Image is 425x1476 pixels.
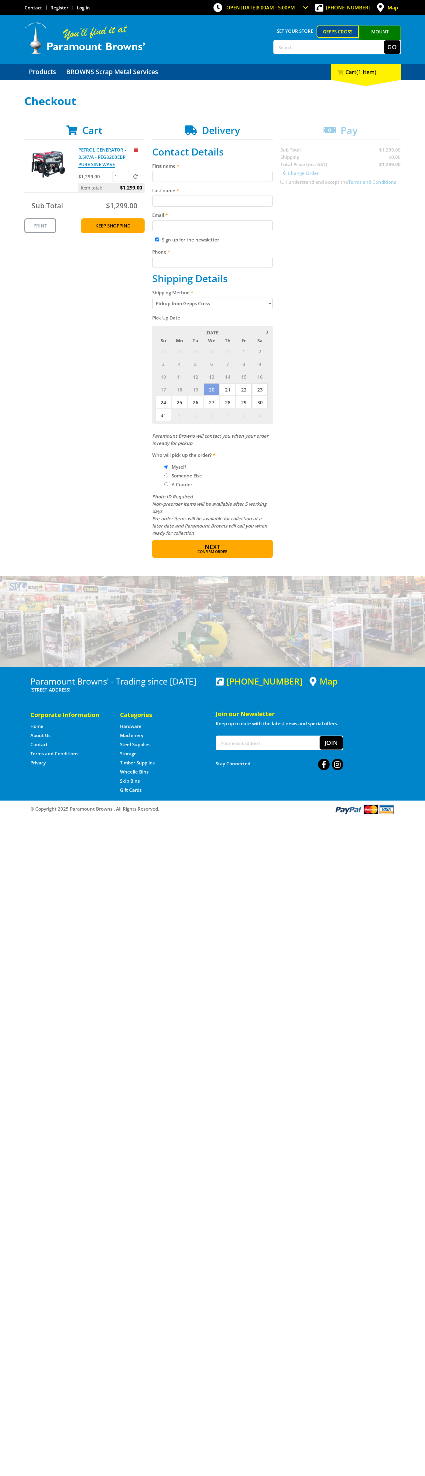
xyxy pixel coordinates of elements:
[188,396,203,408] span: 26
[236,371,252,383] span: 15
[30,750,78,757] a: Go to the Terms and Conditions page
[220,345,235,357] span: 31
[188,337,203,344] span: Tu
[356,68,376,76] span: (1 item)
[252,358,268,370] span: 9
[30,723,43,729] a: Go to the Home page
[236,409,252,421] span: 5
[24,64,60,80] a: Go to the Products page
[30,741,48,748] a: Go to the Contact page
[216,676,302,686] div: [PHONE_NUMBER]
[152,273,273,284] h2: Shipping Details
[331,64,401,80] div: Cart
[170,479,194,490] label: A Courier
[120,183,142,192] span: $1,299.00
[30,146,67,183] img: PETROL GENERATOR - 8.5KVA - PEG8200EBP PURE SINE WAVE
[152,162,273,169] label: First name
[205,330,220,336] span: [DATE]
[162,237,219,243] label: Sign up for the newsletter
[30,676,210,686] h3: Paramount Browns' - Trading since [DATE]
[204,358,219,370] span: 6
[204,409,219,421] span: 3
[106,201,137,210] span: $1,299.00
[274,40,384,54] input: Search
[220,371,235,383] span: 14
[216,736,320,750] input: Your email address
[320,736,343,750] button: Join
[310,676,338,686] a: View a map of Gepps Cross location
[252,371,268,383] span: 16
[152,494,267,536] em: Photo ID Required. Non-preorder items will be available after 5 working days Pre-order items will...
[236,396,252,408] span: 29
[334,804,395,815] img: PayPal, Mastercard, Visa accepted
[236,345,252,357] span: 1
[152,540,273,558] button: Next Confirm order
[78,147,126,168] a: PETROL GENERATOR - 8.5KVA - PEG8200EBP PURE SINE WAVE
[120,760,155,766] a: Go to the Timber Supplies page
[204,383,219,395] span: 20
[152,196,273,207] input: Please enter your last name.
[152,248,273,255] label: Phone
[172,358,187,370] span: 4
[252,396,268,408] span: 30
[226,4,295,11] span: OPEN [DATE]
[24,218,56,233] a: Print
[120,769,149,775] a: Go to the Wheelie Bins page
[172,371,187,383] span: 11
[384,40,400,54] button: Go
[236,337,252,344] span: Fr
[156,345,171,357] span: 27
[164,465,168,469] input: Please select who will pick up the order.
[172,337,187,344] span: Mo
[24,804,401,815] div: ® Copyright 2025 Paramount Browns'. All Rights Reserved.
[30,732,50,739] a: Go to the About Us page
[170,470,204,481] label: Someone Else
[134,147,138,153] a: Remove from cart
[188,383,203,395] span: 19
[216,756,343,771] div: Stay Connected
[188,409,203,421] span: 2
[62,64,163,80] a: Go to the BROWNS Scrap Metal Services page
[172,383,187,395] span: 18
[82,124,102,137] span: Cart
[156,409,171,421] span: 31
[220,409,235,421] span: 4
[30,711,108,719] h5: Corporate Information
[120,732,143,739] a: Go to the Machinery page
[152,211,273,219] label: Email
[152,257,273,268] input: Please enter your telephone number.
[252,345,268,357] span: 2
[164,482,168,486] input: Please select who will pick up the order.
[204,345,219,357] span: 30
[152,171,273,182] input: Please enter your first name.
[273,26,317,36] span: Set your store
[24,95,401,107] h1: Checkout
[188,345,203,357] span: 29
[165,550,260,554] span: Confirm order
[152,298,273,309] select: Please select a shipping method.
[236,383,252,395] span: 22
[236,358,252,370] span: 8
[78,183,145,192] p: Item total:
[252,337,268,344] span: Sa
[205,543,220,551] span: Next
[172,409,187,421] span: 1
[156,358,171,370] span: 3
[204,337,219,344] span: We
[220,358,235,370] span: 7
[216,710,395,718] h5: Join our Newsletter
[188,358,203,370] span: 5
[32,201,63,210] span: Sub Total
[156,383,171,395] span: 17
[77,5,90,11] a: Log in
[120,750,137,757] a: Go to the Storage page
[156,337,171,344] span: Su
[81,218,145,233] a: Keep Shopping
[188,371,203,383] span: 12
[152,314,273,321] label: Pick Up Date
[152,451,273,459] label: Who will pick up the order?
[152,146,273,158] h2: Contact Details
[78,173,111,180] p: $1,299.00
[24,21,146,55] img: Paramount Browns'
[120,723,142,729] a: Go to the Hardware page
